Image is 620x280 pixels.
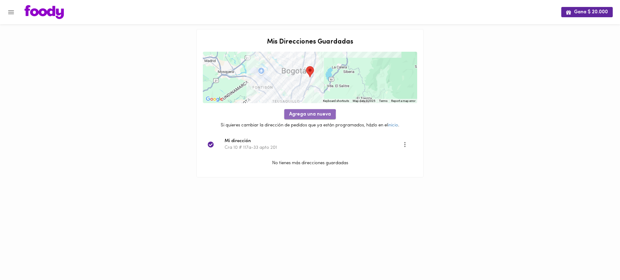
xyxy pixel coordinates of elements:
span: Mi dirección [225,138,403,145]
button: Gana $ 20.000 [561,7,613,17]
button: Menu [4,5,18,20]
h2: Mis Direcciones Guardadas [203,38,417,46]
button: Agrega una nueva [284,109,336,119]
span: Gana $ 20.000 [566,9,608,15]
img: logo.png [25,5,64,19]
a: inicio [388,123,398,128]
a: Report a map error [391,99,415,103]
a: Open this area in Google Maps (opens a new window) [204,95,224,103]
a: Terms [379,99,387,103]
button: Keyboard shortcuts [323,99,349,103]
img: Google [204,95,224,103]
p: Si quieres cambiar la dirección de pedidos que ya están programados, házlo en el . [203,122,417,129]
span: Agrega una nueva [289,112,331,117]
button: Opciones [397,137,412,152]
p: No tienes más direcciones guardadas [203,160,417,166]
p: Cra 10 # 117a-33 apto 201 [225,145,403,151]
div: Tu dirección [306,66,314,77]
span: Map data ©2025 [353,99,375,103]
iframe: Messagebird Livechat Widget [585,245,614,274]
